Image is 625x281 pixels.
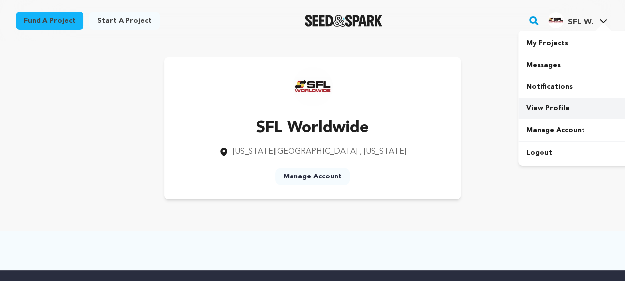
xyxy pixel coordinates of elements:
[275,168,350,185] a: Manage Account
[548,12,593,28] div: SFL W.'s Profile
[568,18,593,26] span: SFL W.
[89,12,160,30] a: Start a project
[546,10,609,31] span: SFL W.'s Profile
[293,67,333,106] img: https://seedandspark-static.s3.us-east-2.amazonaws.com/images/User/002/301/473/medium/7b71381ca87...
[233,148,358,156] span: [US_STATE][GEOGRAPHIC_DATA]
[305,15,382,27] a: Seed&Spark Homepage
[548,12,564,28] img: 7b71381ca87e3bb6.jpg
[16,12,83,30] a: Fund a project
[219,116,406,140] p: SFL Worldwide
[360,148,406,156] span: , [US_STATE]
[305,15,382,27] img: Seed&Spark Logo Dark Mode
[546,10,609,28] a: SFL W.'s Profile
